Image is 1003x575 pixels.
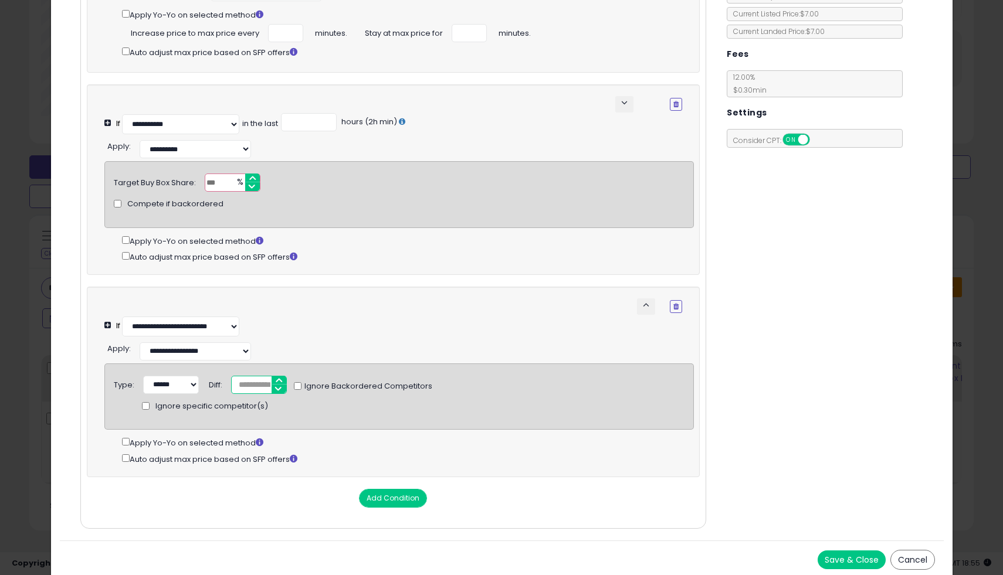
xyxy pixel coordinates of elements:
span: minutes. [499,24,531,39]
div: Diff: [209,376,222,391]
h5: Fees [727,47,749,62]
i: Remove Condition [673,101,679,108]
span: Compete if backordered [127,199,223,210]
div: Target Buy Box Share: [114,173,196,189]
span: Apply [107,343,129,354]
span: Current Landed Price: $7.00 [727,26,825,36]
button: Cancel [890,550,935,570]
div: Type: [114,376,134,391]
span: keyboard_arrow_down [619,97,630,108]
button: Add Condition [359,489,427,508]
span: Apply [107,141,129,152]
span: Stay at max price for [365,24,443,39]
span: hours (2h min) [340,116,397,127]
div: Apply Yo-Yo on selected method [122,435,694,449]
span: ON [784,135,798,145]
div: Auto adjust max price based on SFP offers [122,250,694,263]
span: $0.30 min [727,85,767,95]
div: in the last [242,118,278,130]
div: : [107,137,131,152]
div: : [107,339,131,355]
button: Save & Close [818,550,886,569]
span: keyboard_arrow_up [641,300,652,311]
span: % [230,174,249,192]
span: Consider CPT: [727,135,825,145]
div: Auto adjust max price based on SFP offers [122,452,694,465]
div: Apply Yo-Yo on selected method [122,234,694,247]
span: Increase price to max price every [131,24,259,39]
span: minutes. [315,24,347,39]
span: Ignore Backordered Competitors [301,381,432,392]
span: OFF [808,135,827,145]
div: Auto adjust max price based on SFP offers [122,45,683,59]
div: Apply Yo-Yo on selected method [122,8,683,21]
span: Current Listed Price: $7.00 [727,9,819,19]
i: Remove Condition [673,303,679,310]
span: Ignore specific competitor(s) [155,401,268,412]
span: 12.00 % [727,72,767,95]
h5: Settings [727,106,767,120]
